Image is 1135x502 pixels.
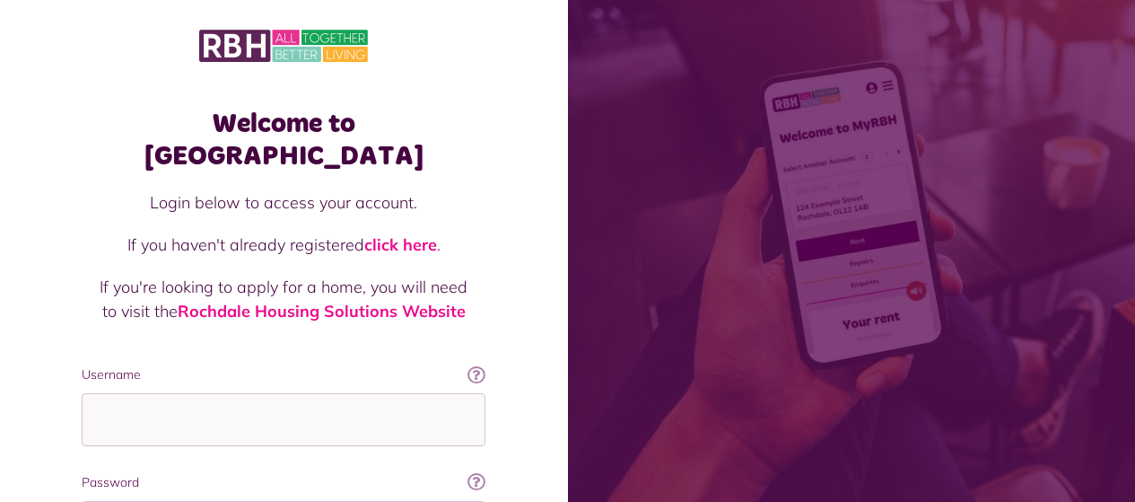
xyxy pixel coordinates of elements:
[199,27,368,65] img: MyRBH
[82,365,485,384] label: Username
[82,473,485,492] label: Password
[100,233,467,257] p: If you haven't already registered .
[100,275,467,323] p: If you're looking to apply for a home, you will need to visit the
[100,190,467,215] p: Login below to access your account.
[178,301,466,321] a: Rochdale Housing Solutions Website
[82,108,485,172] h1: Welcome to [GEOGRAPHIC_DATA]
[364,234,437,255] a: click here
